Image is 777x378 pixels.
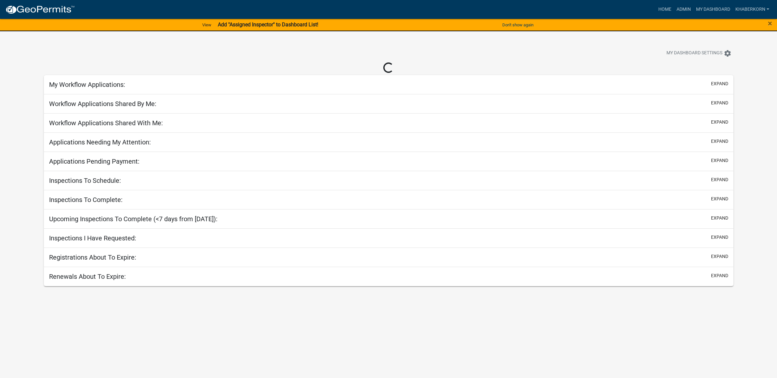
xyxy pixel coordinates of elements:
[49,253,136,261] h5: Registrations About To Expire:
[711,215,728,222] button: expand
[656,3,674,16] a: Home
[200,20,214,30] a: View
[49,215,217,223] h5: Upcoming Inspections To Complete (<7 days from [DATE]):
[711,253,728,260] button: expand
[711,272,728,279] button: expand
[674,3,693,16] a: Admin
[768,20,772,27] button: Close
[711,157,728,164] button: expand
[49,234,136,242] h5: Inspections I Have Requested:
[661,47,737,60] button: My Dashboard Settingssettings
[768,19,772,28] span: ×
[711,119,728,126] button: expand
[666,49,722,57] span: My Dashboard Settings
[711,100,728,106] button: expand
[500,20,536,30] button: Don't show again
[711,138,728,145] button: expand
[733,3,772,16] a: khaberkorn
[724,49,731,57] i: settings
[711,80,728,87] button: expand
[49,81,125,88] h5: My Workflow Applications:
[49,157,139,165] h5: Applications Pending Payment:
[49,273,126,280] h5: Renewals About To Expire:
[49,177,121,184] h5: Inspections To Schedule:
[49,138,151,146] h5: Applications Needing My Attention:
[49,196,123,204] h5: Inspections To Complete:
[49,119,163,127] h5: Workflow Applications Shared With Me:
[711,234,728,241] button: expand
[711,196,728,202] button: expand
[218,21,318,28] strong: Add "Assigned Inspector" to Dashboard List!
[711,176,728,183] button: expand
[693,3,733,16] a: My Dashboard
[49,100,156,108] h5: Workflow Applications Shared By Me:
